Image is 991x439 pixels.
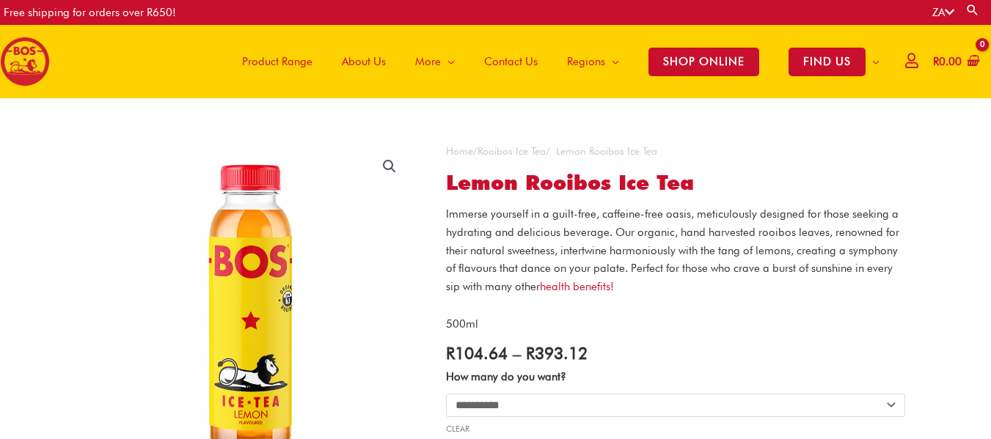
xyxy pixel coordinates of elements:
[376,153,403,180] a: View full-screen image gallery
[327,25,401,98] a: About Us
[526,343,588,363] bdi: 393.12
[933,55,962,68] bdi: 0.00
[789,48,866,76] span: FIND US
[446,171,905,196] h1: Lemon Rooibos Ice Tea
[342,40,386,84] span: About Us
[513,343,521,363] span: –
[446,424,469,434] a: Clear options
[567,40,605,84] span: Regions
[242,40,312,84] span: Product Range
[446,142,905,161] nav: Breadcrumb
[634,25,774,98] a: SHOP ONLINE
[933,55,939,68] span: R
[227,25,327,98] a: Product Range
[552,25,634,98] a: Regions
[216,25,894,98] nav: Site Navigation
[446,343,508,363] bdi: 104.64
[446,370,566,383] label: How many do you want?
[446,343,455,363] span: R
[478,145,546,157] a: Rooibos Ice Tea
[446,145,473,157] a: Home
[469,25,552,98] a: Contact Us
[446,205,905,296] p: Immerse yourself in a guilt-free, caffeine-free oasis, meticulously designed for those seeking a ...
[526,343,535,363] span: R
[401,25,469,98] a: More
[648,48,759,76] span: SHOP ONLINE
[965,3,980,17] a: Search button
[484,40,538,84] span: Contact Us
[932,6,954,19] a: ZA
[540,280,614,293] a: health benefits!
[446,315,905,333] p: 500ml
[415,40,441,84] span: More
[930,45,980,78] a: View Shopping Cart, empty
